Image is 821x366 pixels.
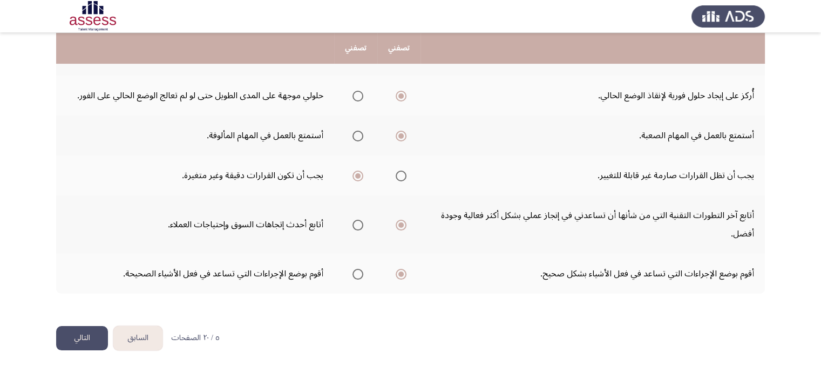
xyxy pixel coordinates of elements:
th: تصفني [334,33,377,64]
mat-radio-group: Select an option [348,126,363,145]
mat-radio-group: Select an option [391,166,406,185]
mat-radio-group: Select an option [391,215,406,234]
td: أتابع أحدث إتجاهات السوق وإحتياجات العملاء. [56,195,334,254]
mat-radio-group: Select an option [348,265,363,283]
td: أقوم بوضع الإجراءات التي تساعد في فعل الأشياء بشكل صحيح. [420,254,765,294]
mat-radio-group: Select an option [391,126,406,145]
img: Assessment logo of Potentiality Assessment R2 (EN/AR) [56,1,130,31]
img: Assess Talent Management logo [691,1,765,31]
mat-radio-group: Select an option [348,215,363,234]
mat-radio-group: Select an option [348,86,363,105]
td: أُركز على إيجاد حلول فورية لإنقاذ الوضع الحالي. [420,76,765,116]
th: تصفني [377,33,420,64]
td: يجب أن تظل القرارات صارمة غير قابلة للتغيير. [420,155,765,195]
td: أستمتع بالعمل في المهام المألوفة. [56,116,334,155]
td: يجب أن تكون القرارات دقيقة وغير متغيرة. [56,155,334,195]
mat-radio-group: Select an option [348,166,363,185]
td: أستمتع بالعمل في المهام الصعبة. [420,116,765,155]
mat-radio-group: Select an option [391,265,406,283]
td: أتابع آخر التطورات التقنية التي من شأنها أن تساعدني في إنجاز عملي بشكل أكثر فعالية وجودة أفضل. [420,195,765,254]
p: ٥ / ٢٠ الصفحات [171,334,220,343]
button: load previous page [113,326,162,350]
td: حلولي موجهة على المدى الطويل حتى لو لم تعالج الوضع الحالي على الفور. [56,76,334,116]
td: أقوم بوضع الإجراءات التي تساعد في فعل الأشياء الصحيحة. [56,254,334,294]
button: load next page [56,326,108,350]
mat-radio-group: Select an option [391,86,406,105]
